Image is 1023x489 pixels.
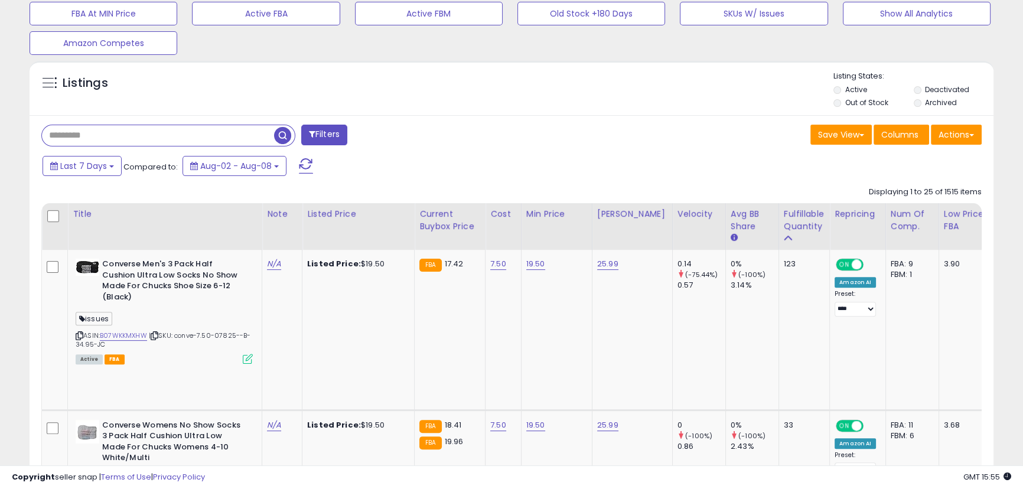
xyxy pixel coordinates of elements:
[102,259,246,305] b: Converse Men's 3 Pack Half Cushion Ultra Low Socks No Show Made For Chucks Shoe Size 6-12 (Black)
[419,259,441,272] small: FBA
[76,331,251,348] span: | SKU: conve-7.50-07825--B-34.95-JC
[43,156,122,176] button: Last 7 Days
[101,471,151,483] a: Terms of Use
[874,125,929,145] button: Columns
[60,160,107,172] span: Last 7 Days
[731,233,738,243] small: Avg BB Share.
[30,31,177,55] button: Amazon Competes
[12,471,55,483] strong: Copyright
[891,420,930,431] div: FBA: 11
[944,420,983,431] div: 3.68
[931,125,982,145] button: Actions
[731,280,778,291] div: 3.14%
[843,2,991,25] button: Show All Analytics
[30,2,177,25] button: FBA At MIN Price
[445,436,464,447] span: 19.96
[862,420,881,431] span: OFF
[76,312,112,325] span: issues
[153,471,205,483] a: Privacy Policy
[307,258,361,269] b: Listed Price:
[597,258,618,270] a: 25.99
[677,208,721,220] div: Velocity
[526,419,545,431] a: 19.50
[267,258,281,270] a: N/A
[307,208,409,220] div: Listed Price
[891,259,930,269] div: FBA: 9
[738,431,765,441] small: (-100%)
[490,419,506,431] a: 7.50
[677,280,725,291] div: 0.57
[835,451,877,478] div: Preset:
[76,259,99,276] img: 41boDshFj+L._SL40_.jpg
[307,259,405,269] div: $19.50
[677,420,725,431] div: 0
[597,419,618,431] a: 25.99
[526,208,587,220] div: Min Price
[837,420,852,431] span: ON
[881,129,918,141] span: Columns
[963,471,1011,483] span: 2025-08-16 15:55 GMT
[419,436,441,449] small: FBA
[73,208,257,220] div: Title
[944,259,983,269] div: 3.90
[925,97,957,107] label: Archived
[526,258,545,270] a: 19.50
[891,269,930,280] div: FBM: 1
[76,354,103,364] span: All listings currently available for purchase on Amazon
[925,84,969,94] label: Deactivated
[810,125,872,145] button: Save View
[835,277,876,288] div: Amazon AI
[837,260,852,270] span: ON
[891,431,930,441] div: FBM: 6
[862,260,881,270] span: OFF
[845,97,888,107] label: Out of Stock
[835,290,877,317] div: Preset:
[731,208,774,233] div: Avg BB Share
[835,438,876,449] div: Amazon AI
[784,208,825,233] div: Fulfillable Quantity
[76,259,253,363] div: ASIN:
[845,84,866,94] label: Active
[738,270,765,279] small: (-100%)
[731,420,778,431] div: 0%
[677,259,725,269] div: 0.14
[891,208,934,233] div: Num of Comp.
[869,187,982,198] div: Displaying 1 to 25 of 1515 items
[102,420,246,467] b: Converse Womens No Show Socks 3 Pack Half Cushion Ultra Low Made For Chucks Womens 4-10 White/Multi
[200,160,272,172] span: Aug-02 - Aug-08
[517,2,665,25] button: Old Stock +180 Days
[597,208,667,220] div: [PERSON_NAME]
[445,258,464,269] span: 17.42
[355,2,503,25] button: Active FBM
[445,419,462,431] span: 18.41
[192,2,340,25] button: Active FBA
[105,354,125,364] span: FBA
[677,441,725,452] div: 0.86
[833,71,993,82] p: Listing States:
[267,208,297,220] div: Note
[680,2,827,25] button: SKUs W/ Issues
[944,208,987,233] div: Low Price FBA
[490,258,506,270] a: 7.50
[784,259,820,269] div: 123
[307,420,405,431] div: $19.50
[731,441,778,452] div: 2.43%
[419,420,441,433] small: FBA
[100,331,147,341] a: B07WKKMXHW
[267,419,281,431] a: N/A
[784,420,820,431] div: 33
[301,125,347,145] button: Filters
[835,208,881,220] div: Repricing
[307,419,361,431] b: Listed Price:
[12,472,205,483] div: seller snap | |
[76,420,99,444] img: 41+EMBb5YIL._SL40_.jpg
[419,208,480,233] div: Current Buybox Price
[490,208,516,220] div: Cost
[731,259,778,269] div: 0%
[63,75,108,92] h5: Listings
[685,431,712,441] small: (-100%)
[183,156,286,176] button: Aug-02 - Aug-08
[685,270,718,279] small: (-75.44%)
[123,161,178,172] span: Compared to:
